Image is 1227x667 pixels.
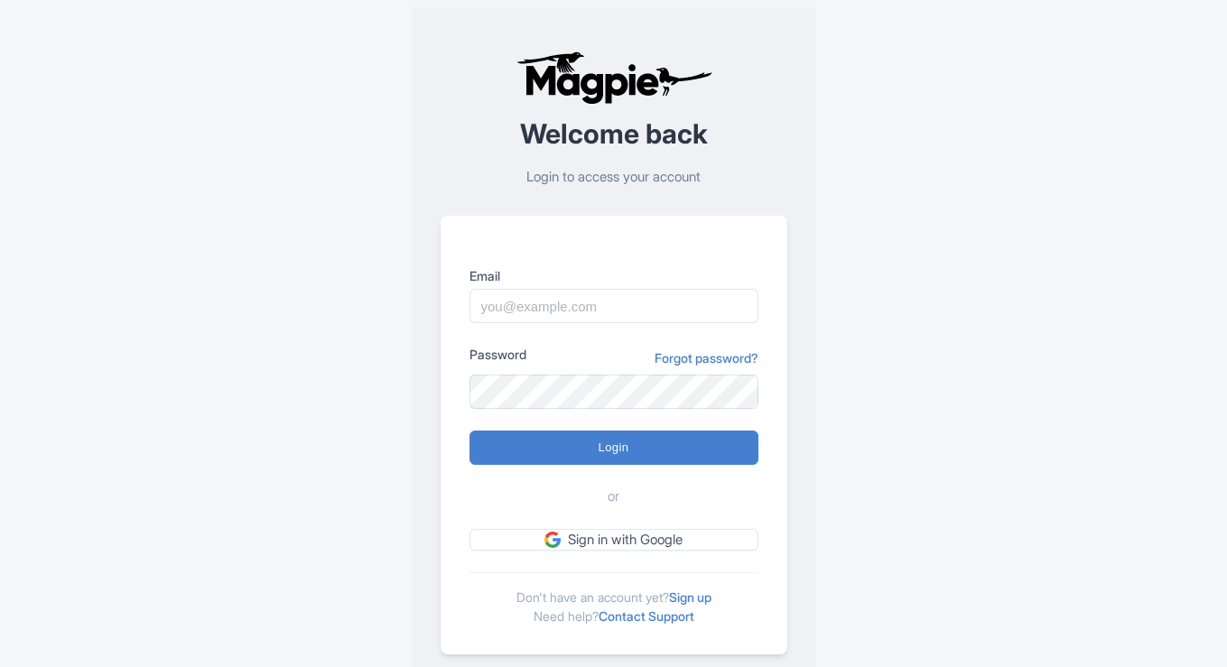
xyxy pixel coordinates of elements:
a: Forgot password? [655,348,758,367]
input: you@example.com [469,289,758,323]
a: Contact Support [599,608,694,624]
label: Email [469,266,758,285]
img: google.svg [544,532,561,548]
a: Sign in with Google [469,529,758,551]
p: Login to access your account [441,167,787,188]
img: logo-ab69f6fb50320c5b225c76a69d11143b.png [512,51,715,105]
div: Don't have an account yet? Need help? [469,572,758,625]
label: Password [469,345,526,364]
h2: Welcome back [441,119,787,149]
span: or [608,486,619,507]
a: Sign up [669,589,711,605]
input: Login [469,431,758,465]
